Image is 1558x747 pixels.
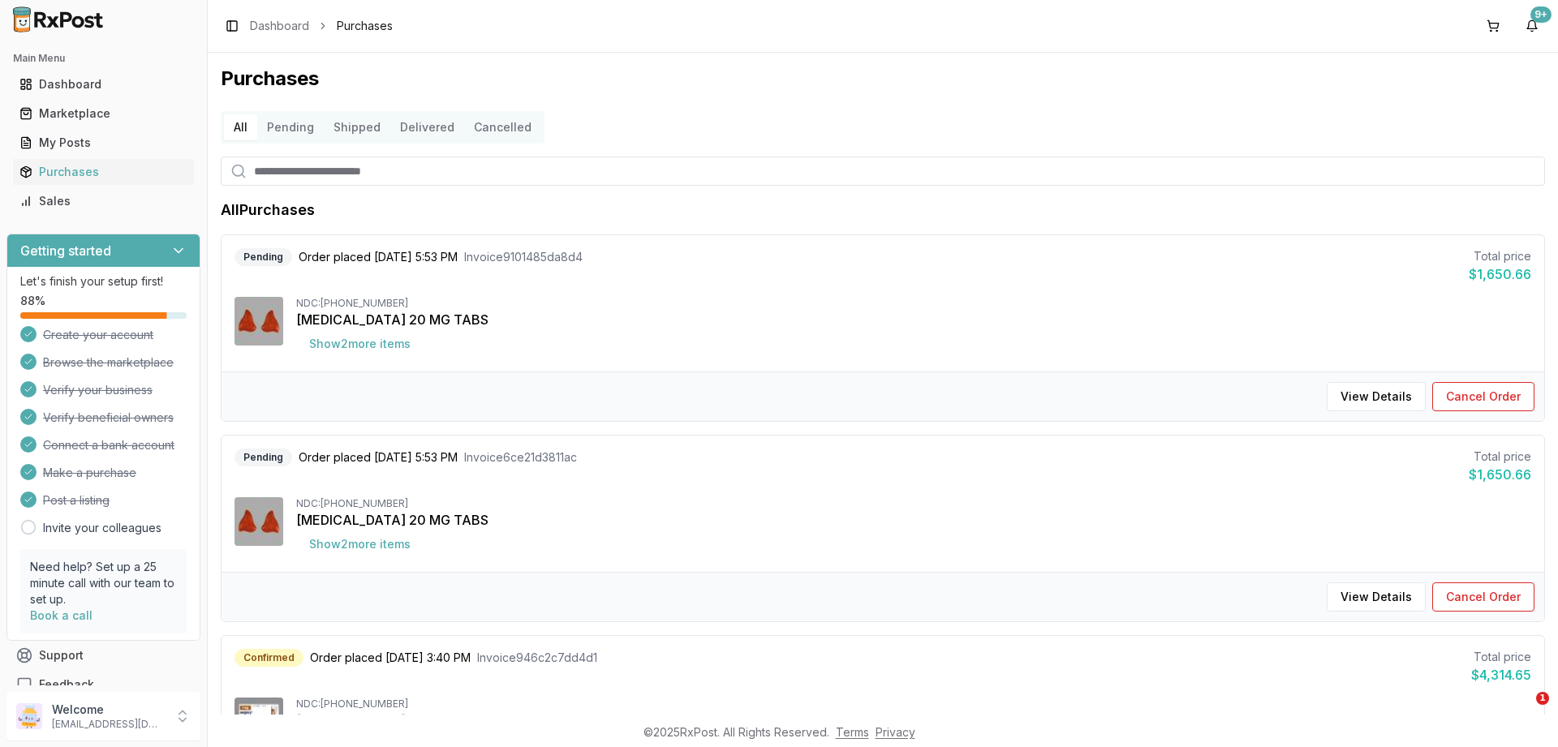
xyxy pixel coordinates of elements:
[19,76,187,92] div: Dashboard
[1327,382,1426,411] button: View Details
[1327,582,1426,612] button: View Details
[13,70,194,99] a: Dashboard
[1536,692,1549,705] span: 1
[13,52,194,65] h2: Main Menu
[1469,465,1531,484] div: $1,650.66
[43,354,174,371] span: Browse the marketplace
[224,114,257,140] button: All
[1471,665,1531,685] div: $4,314.65
[235,449,292,466] div: Pending
[43,410,174,426] span: Verify beneficial owners
[13,99,194,128] a: Marketplace
[1519,13,1545,39] button: 9+
[257,114,324,140] button: Pending
[6,101,200,127] button: Marketplace
[296,329,424,358] button: Show2more items
[1432,382,1534,411] button: Cancel Order
[13,157,194,187] a: Purchases
[43,327,153,343] span: Create your account
[235,297,283,346] img: Xarelto 20 MG TABS
[43,382,153,398] span: Verify your business
[296,698,1531,711] div: NDC: [PHONE_NUMBER]
[221,66,1545,92] h1: Purchases
[1469,449,1531,465] div: Total price
[1530,6,1552,23] div: 9+
[43,437,174,453] span: Connect a bank account
[30,559,177,607] p: Need help? Set up a 25 minute call with our team to set up.
[13,128,194,157] a: My Posts
[299,449,458,466] span: Order placed [DATE] 5:53 PM
[296,510,1531,530] div: [MEDICAL_DATA] 20 MG TABS
[250,18,393,34] nav: breadcrumb
[310,650,471,666] span: Order placed [DATE] 3:40 PM
[296,497,1531,510] div: NDC: [PHONE_NUMBER]
[43,465,136,481] span: Make a purchase
[876,725,915,739] a: Privacy
[43,492,110,509] span: Post a listing
[250,18,309,34] a: Dashboard
[6,641,200,670] button: Support
[235,649,303,667] div: Confirmed
[299,249,458,265] span: Order placed [DATE] 5:53 PM
[20,273,187,290] p: Let's finish your setup first!
[324,114,390,140] button: Shipped
[39,676,94,693] span: Feedback
[296,310,1531,329] div: [MEDICAL_DATA] 20 MG TABS
[52,718,165,731] p: [EMAIL_ADDRESS][DOMAIN_NAME]
[16,703,42,729] img: User avatar
[6,188,200,214] button: Sales
[296,297,1531,310] div: NDC: [PHONE_NUMBER]
[19,135,187,151] div: My Posts
[464,114,541,140] button: Cancelled
[20,293,45,309] span: 88 %
[1469,248,1531,264] div: Total price
[1432,582,1534,612] button: Cancel Order
[52,702,165,718] p: Welcome
[19,164,187,180] div: Purchases
[6,6,110,32] img: RxPost Logo
[6,159,200,185] button: Purchases
[235,698,283,746] img: Wegovy 1 MG/0.5ML SOAJ
[19,105,187,122] div: Marketplace
[235,248,292,266] div: Pending
[477,650,597,666] span: Invoice 946c2c7dd4d1
[20,241,111,260] h3: Getting started
[235,497,283,546] img: Xarelto 20 MG TABS
[296,530,424,559] button: Show2more items
[6,130,200,156] button: My Posts
[337,18,393,34] span: Purchases
[464,449,577,466] span: Invoice 6ce21d3811ac
[13,187,194,216] a: Sales
[1469,264,1531,284] div: $1,650.66
[6,670,200,699] button: Feedback
[6,71,200,97] button: Dashboard
[390,114,464,140] button: Delivered
[43,520,161,536] a: Invite your colleagues
[296,711,1531,730] div: [MEDICAL_DATA] 1 MG/0.5ML SOAJ
[1471,649,1531,665] div: Total price
[1503,692,1542,731] iframe: Intercom live chat
[19,193,187,209] div: Sales
[464,249,583,265] span: Invoice 9101485da8d4
[221,199,315,221] h1: All Purchases
[30,608,93,622] a: Book a call
[836,725,869,739] a: Terms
